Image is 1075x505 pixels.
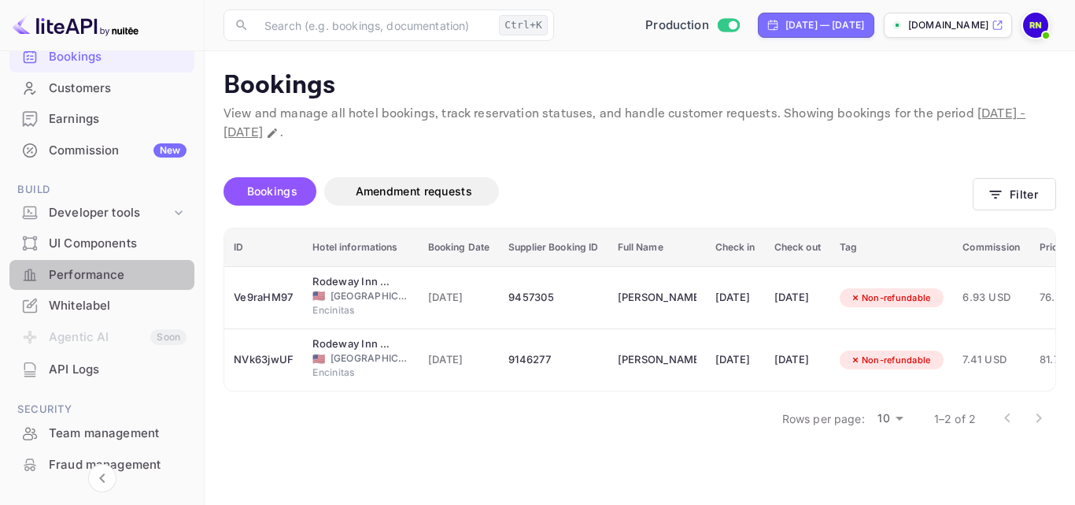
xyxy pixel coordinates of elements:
div: NVk63jwUF [234,347,294,373]
span: [GEOGRAPHIC_DATA] [331,351,409,366]
span: Build [9,181,194,199]
div: [DATE] [774,285,821,310]
th: Supplier Booking ID [499,228,608,267]
span: [DATE] [428,351,490,369]
a: Whitelabel [9,291,194,320]
a: API Logs [9,355,194,384]
a: Fraud management [9,450,194,479]
a: Bookings [9,42,194,71]
div: Commission [49,142,187,160]
div: Robert Nichols [618,347,696,373]
div: UI Components [49,235,187,253]
p: 1–2 of 2 [934,410,976,427]
div: Whitelabel [49,297,187,315]
div: Earnings [49,110,187,128]
p: View and manage all hotel bookings, track reservation statuses, and handle customer requests. Sho... [223,105,1056,143]
div: Non-refundable [840,351,941,370]
p: Bookings [223,70,1056,102]
span: 7.41 USD [962,351,1020,369]
th: Booking Date [419,228,500,267]
div: API Logs [49,361,187,379]
div: Team management [49,425,187,443]
div: 9146277 [508,347,598,373]
div: [DATE] [774,347,821,373]
div: API Logs [9,355,194,385]
div: Rodeway Inn Encinitas North [312,336,391,352]
span: [DATE] [428,289,490,306]
input: Search (e.g. bookings, documentation) [255,9,493,41]
span: Encinitas [312,366,391,380]
a: CommissionNew [9,136,194,165]
span: Amendment requests [356,184,472,198]
div: Developer tools [49,204,171,222]
span: [DATE] - [DATE] [223,106,1025,141]
div: Switch to Sandbox mode [639,17,745,35]
span: Security [9,401,194,418]
div: UI Components [9,228,194,259]
div: Customers [9,73,194,104]
div: Non-refundable [840,288,941,308]
a: Performance [9,260,194,289]
div: New [153,143,187,158]
th: Full Name [608,228,706,267]
div: Rodeway Inn Encinitas North [312,274,391,290]
th: Tag [830,228,954,267]
div: [DATE] [715,285,755,310]
div: Performance [49,266,187,284]
div: Developer tools [9,199,194,227]
div: Bookings [49,48,187,66]
div: Fraud management [9,450,194,481]
p: [DOMAIN_NAME] [908,18,988,32]
div: 9457305 [508,285,598,310]
img: LiteAPI logo [13,13,139,38]
img: robert nichols [1023,13,1048,38]
div: Ve9raHM97 [234,285,294,310]
button: Filter [973,178,1056,210]
a: Team management [9,418,194,447]
div: 10 [871,407,909,430]
a: UI Components [9,228,194,258]
th: Check out [765,228,830,267]
div: Ctrl+K [499,15,548,35]
div: [DATE] [715,347,755,373]
a: Customers [9,73,194,102]
div: Earnings [9,104,194,135]
div: Team management [9,418,194,449]
div: [DATE] — [DATE] [785,18,864,32]
th: Commission [953,228,1029,267]
span: United States of America [312,291,325,301]
th: ID [224,228,303,267]
div: Robert Nichols [618,285,696,310]
span: United States of America [312,354,325,364]
th: Hotel informations [303,228,418,267]
span: Encinitas [312,303,391,317]
th: Check in [706,228,765,267]
span: Production [645,17,709,35]
span: 6.93 USD [962,289,1020,306]
div: Customers [49,80,187,98]
div: Performance [9,260,194,291]
span: Bookings [247,184,297,198]
a: Earnings [9,104,194,133]
div: account-settings tabs [223,177,973,206]
button: Change date range [264,125,280,141]
p: Rows per page: [782,410,865,427]
div: CommissionNew [9,136,194,166]
div: Whitelabel [9,291,194,321]
div: Bookings [9,42,194,72]
span: [GEOGRAPHIC_DATA] [331,289,409,303]
div: Fraud management [49,456,187,474]
button: Collapse navigation [88,464,116,492]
